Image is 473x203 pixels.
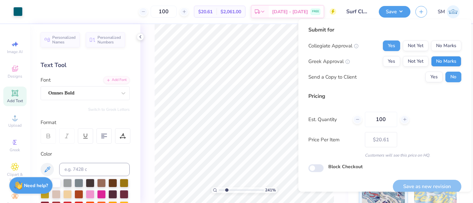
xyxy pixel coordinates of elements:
[431,40,461,51] button: No Marks
[52,35,76,44] span: Personalized Names
[379,6,410,18] button: Save
[3,172,27,182] span: Clipart & logos
[198,8,213,15] span: $20.61
[431,56,461,67] button: No Marks
[365,112,397,127] input: – –
[308,152,461,158] div: Customers will see this price on HQ.
[383,40,400,51] button: Yes
[308,116,348,123] label: Est. Quantity
[425,72,443,82] button: Yes
[438,5,460,18] a: SM
[103,76,130,84] div: Add Font
[308,58,350,65] div: Greek Approval
[7,98,23,103] span: Add Text
[10,147,20,153] span: Greek
[328,163,363,170] label: Block Checkout
[308,73,357,81] div: Send a Copy to Client
[341,5,374,18] input: Untitled Design
[438,8,445,16] span: SM
[151,6,177,18] input: – –
[97,35,121,44] span: Personalized Numbers
[8,74,22,79] span: Designs
[88,107,130,112] button: Switch to Greek Letters
[41,61,130,70] div: Text Tool
[308,92,461,100] div: Pricing
[308,136,360,144] label: Price Per Item
[41,119,130,126] div: Format
[59,163,130,176] input: e.g. 7428 c
[403,40,428,51] button: Not Yet
[403,56,428,67] button: Not Yet
[41,76,51,84] label: Font
[272,8,308,15] span: [DATE] - [DATE]
[447,5,460,18] img: Shruthi Mohan
[312,9,319,14] span: FREE
[445,72,461,82] button: No
[24,182,48,189] strong: Need help?
[308,42,359,50] div: Collegiate Approval
[7,49,23,54] span: Image AI
[41,150,130,158] div: Color
[383,56,400,67] button: Yes
[221,8,241,15] span: $2,061.00
[308,26,461,34] div: Submit for
[8,123,22,128] span: Upload
[265,187,276,193] span: 241 %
